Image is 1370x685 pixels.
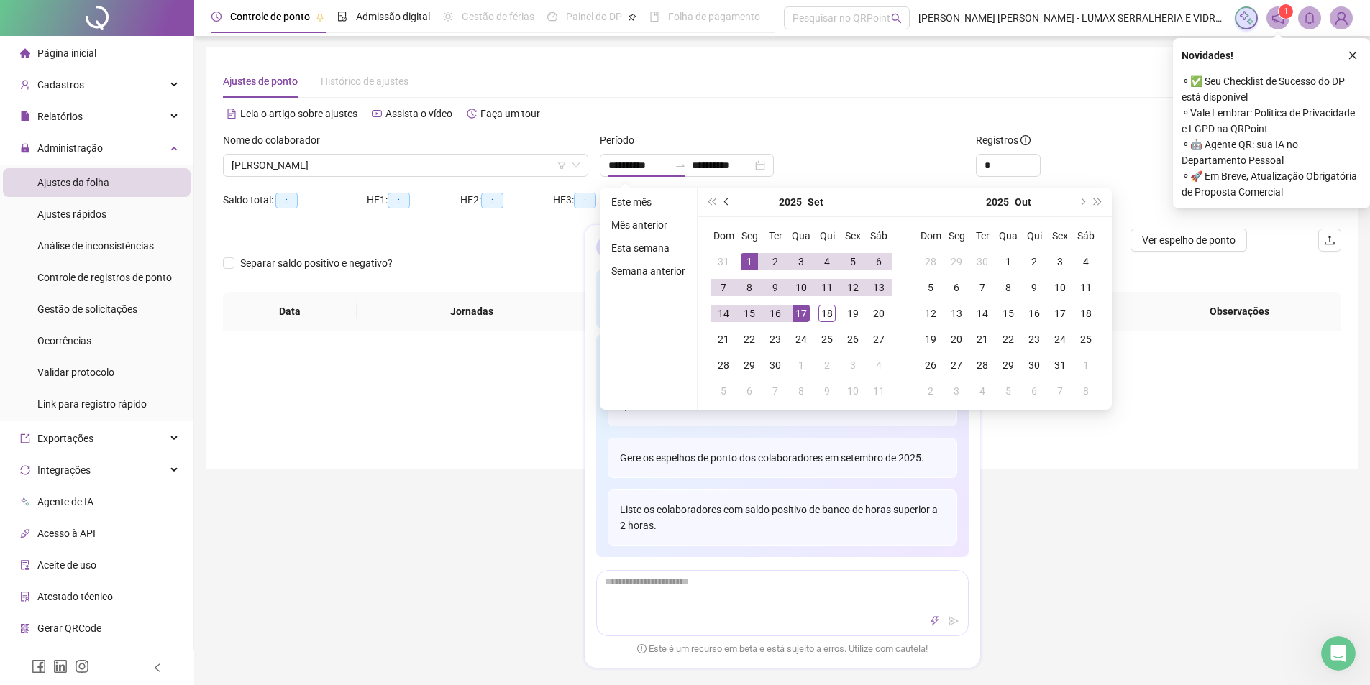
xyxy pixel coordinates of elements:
span: Ajustes de ponto [223,75,298,87]
span: file [20,111,30,121]
td: 2025-10-30 [1021,352,1047,378]
span: history [467,109,477,119]
div: 10 [1051,279,1069,296]
span: Registros [976,132,1031,148]
span: --:-- [388,193,410,208]
div: Saldo total: [223,192,367,208]
span: clock-circle [211,12,222,22]
div: 16 [767,305,784,322]
div: 13 [870,279,887,296]
td: 2025-10-04 [1073,249,1099,275]
div: 15 [1000,305,1017,322]
td: 2025-09-01 [736,249,762,275]
span: --:-- [275,193,298,208]
div: 1 [741,253,758,270]
span: sun [443,12,453,22]
div: 21 [974,331,991,348]
td: 2025-09-30 [969,249,995,275]
td: 2025-09-24 [788,326,814,352]
div: 30 [1026,357,1043,374]
span: Atestado técnico [37,591,113,602]
div: 10 [844,382,862,400]
td: 2025-09-28 [918,249,944,275]
td: 2025-10-03 [1047,249,1073,275]
div: 27 [948,357,965,374]
td: 2025-09-17 [788,300,814,326]
div: 3 [793,253,810,270]
th: Sex [1047,223,1073,249]
div: 22 [1000,331,1017,348]
span: Ajustes rápidos [37,208,106,220]
td: 2025-09-05 [840,249,866,275]
span: Ver espelho de ponto [1142,232,1236,248]
td: 2025-09-19 [840,300,866,326]
label: Nome do colaborador [223,132,329,148]
span: swap-right [675,160,686,171]
th: Ter [762,223,788,249]
th: Sáb [1073,223,1099,249]
div: 12 [922,305,939,322]
span: Assista o vídeo [385,108,452,119]
th: Sex [840,223,866,249]
div: 13 [948,305,965,322]
li: Mês anterior [606,216,691,234]
div: 7 [767,382,784,400]
span: dashboard [547,12,557,22]
div: 6 [741,382,758,400]
td: 2025-09-02 [762,249,788,275]
td: 2025-11-03 [944,378,969,404]
li: Semana anterior [606,262,691,280]
span: instagram [75,659,89,673]
td: 2025-10-02 [814,352,840,378]
div: 4 [974,382,991,400]
span: solution [20,592,30,602]
div: HE 3: [553,192,647,208]
span: bell [1303,12,1316,24]
div: 17 [1051,305,1069,322]
td: 2025-10-10 [840,378,866,404]
span: facebook [32,659,46,673]
div: 14 [974,305,991,322]
div: 29 [948,253,965,270]
div: HE 2: [460,192,554,208]
li: Esta semana [606,239,691,257]
button: super-prev-year [703,188,719,216]
td: 2025-10-09 [1021,275,1047,300]
td: 2025-10-23 [1021,326,1047,352]
td: 2025-10-03 [840,352,866,378]
div: 8 [1077,382,1095,400]
span: Agente de IA [37,496,93,507]
td: 2025-09-15 [736,300,762,326]
div: Agente QR [596,236,672,258]
td: 2025-10-21 [969,326,995,352]
td: 2025-10-08 [788,378,814,404]
div: 11 [1077,279,1095,296]
td: 2025-10-13 [944,300,969,326]
div: 24 [1051,331,1069,348]
th: Observações [1148,292,1330,331]
div: Gere os espelhos de ponto dos colaboradores em setembro de 2025. [608,438,957,478]
span: pushpin [316,13,324,22]
div: 1 [1077,357,1095,374]
div: 14 [715,305,732,322]
div: 10 [793,279,810,296]
td: 2025-10-14 [969,300,995,326]
span: Cadastros [37,79,84,91]
span: Aceite de uso [37,559,96,571]
button: month panel [1015,188,1031,216]
div: 5 [922,279,939,296]
td: 2025-10-25 [1073,326,1099,352]
td: 2025-11-05 [995,378,1021,404]
th: Seg [736,223,762,249]
iframe: Intercom live chat [1321,636,1356,671]
span: book [649,12,659,22]
div: 28 [715,357,732,374]
span: to [675,160,686,171]
td: 2025-10-04 [866,352,892,378]
div: 8 [1000,279,1017,296]
div: 2 [818,357,836,374]
label: Período [600,132,644,148]
div: 20 [948,331,965,348]
td: 2025-10-06 [944,275,969,300]
td: 2025-09-16 [762,300,788,326]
